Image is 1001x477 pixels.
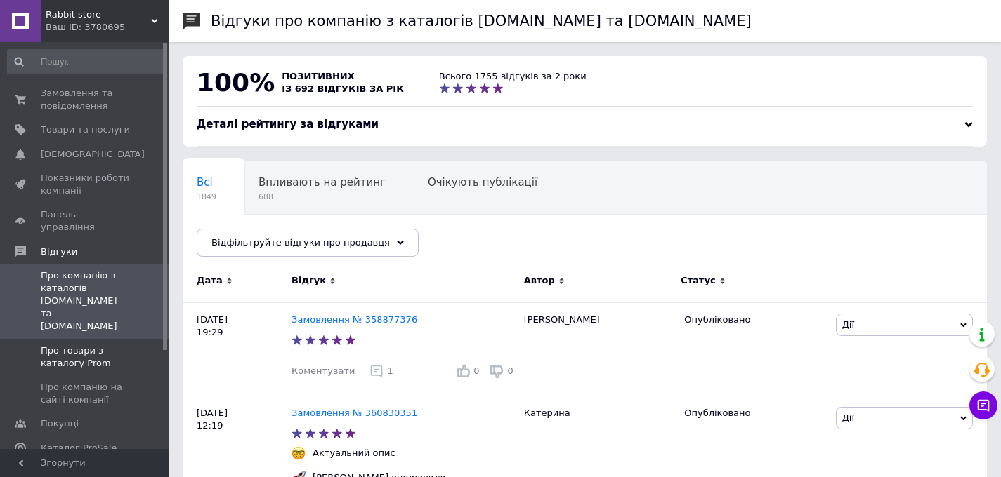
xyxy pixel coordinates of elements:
[309,447,399,459] div: Актуальний опис
[197,117,973,132] div: Деталі рейтингу за відгуками
[41,246,77,258] span: Відгуки
[183,302,292,396] div: [DATE] 19:29
[292,365,355,377] div: Коментувати
[259,192,386,202] span: 688
[292,314,417,325] a: Замовлення № 358877376
[41,417,79,430] span: Покупці
[387,365,393,376] span: 1
[507,365,513,376] span: 0
[41,344,130,370] span: Про товари з каталогу Prom
[197,176,213,189] span: Всі
[369,364,393,378] div: 1
[41,87,130,112] span: Замовлення та повідомлення
[41,123,130,136] span: Товари та послуги
[684,407,825,419] div: Опубліковано
[183,215,367,268] div: Опубліковані без коментаря
[681,274,716,287] span: Статус
[292,274,326,287] span: Відгук
[684,314,825,326] div: Опубліковано
[46,21,169,34] div: Ваш ID: 3780695
[46,8,151,21] span: Rabbit store
[41,269,130,333] span: Про компанію з каталогів [DOMAIN_NAME] та [DOMAIN_NAME]
[428,176,537,189] span: Очікують публікації
[439,70,587,83] div: Всього 1755 відгуків за 2 роки
[211,237,390,248] span: Відфільтруйте відгуки про продавця
[259,176,386,189] span: Впливають на рейтинг
[197,229,339,242] span: Опубліковані без комен...
[41,208,130,234] span: Панель управління
[524,274,555,287] span: Автор
[197,192,216,202] span: 1849
[41,442,117,455] span: Каталог ProSale
[197,118,379,130] span: Деталі рейтингу за відгуками
[473,365,479,376] span: 0
[292,365,355,376] span: Коментувати
[969,391,997,419] button: Чат з покупцем
[211,13,752,29] h1: Відгуки про компанію з каталогів [DOMAIN_NAME] та [DOMAIN_NAME]
[41,148,145,161] span: [DEMOGRAPHIC_DATA]
[292,446,306,460] img: :nerd_face:
[282,71,355,81] span: позитивних
[517,302,678,396] div: [PERSON_NAME]
[292,408,417,418] a: Замовлення № 360830351
[282,83,404,94] span: із 692 відгуків за рік
[41,381,130,406] span: Про компанію на сайті компанії
[41,172,130,197] span: Показники роботи компанії
[197,68,275,97] span: 100%
[7,49,166,74] input: Пошук
[842,412,854,423] span: Дії
[842,319,854,330] span: Дії
[197,274,223,287] span: Дата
